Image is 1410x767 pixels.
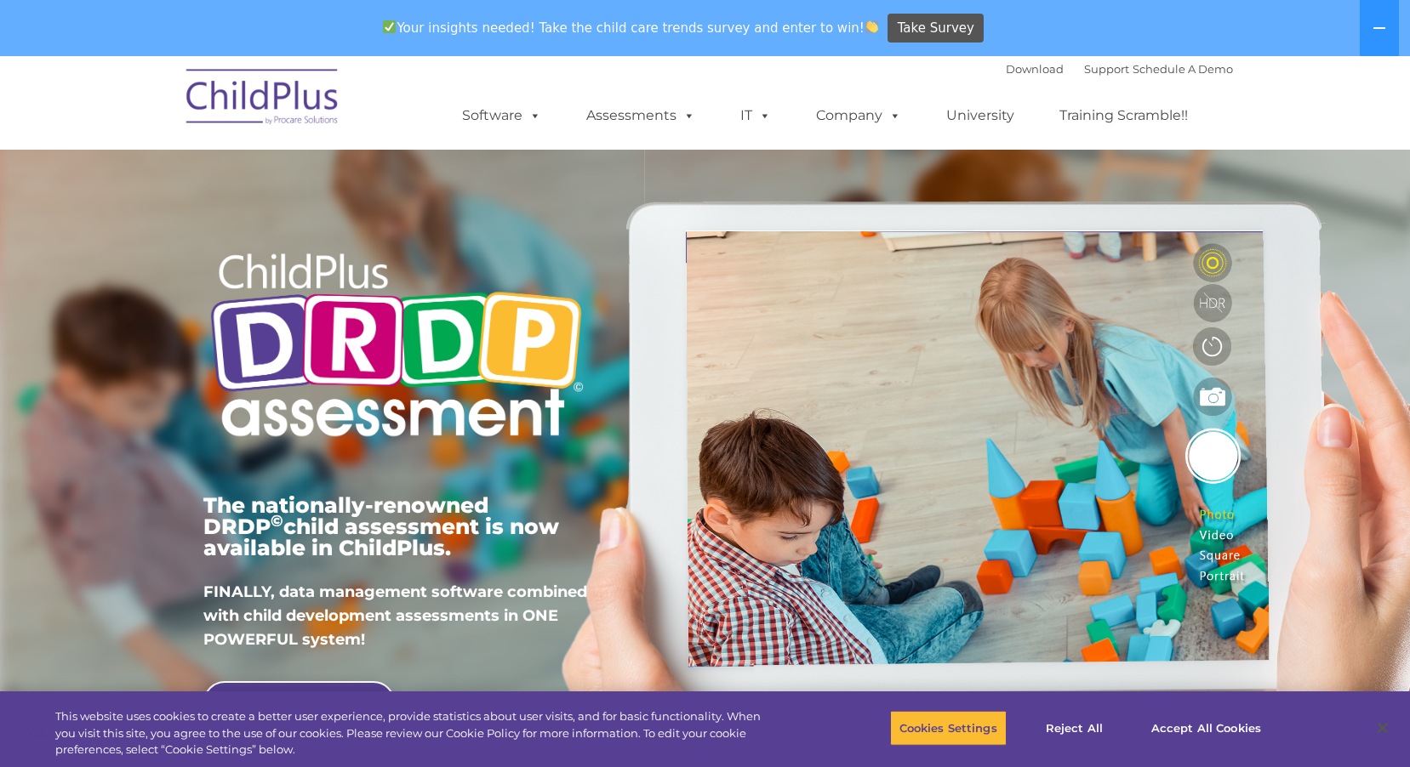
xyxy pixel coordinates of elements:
a: University [929,99,1031,133]
a: Take Survey [888,14,984,43]
a: Download [1006,62,1064,76]
img: ChildPlus by Procare Solutions [178,57,348,142]
div: This website uses cookies to create a better user experience, provide statistics about user visit... [55,708,775,758]
span: Your insights needed! Take the child care trends survey and enter to win! [376,11,886,44]
span: FINALLY, data management software combined with child development assessments in ONE POWERFUL sys... [203,582,587,649]
a: Assessments [569,99,712,133]
button: Close [1364,709,1401,747]
span: Take Survey [898,14,974,43]
a: IT [723,99,788,133]
sup: © [271,511,283,531]
button: Accept All Cookies [1142,710,1270,746]
button: Cookies Settings [890,710,1007,746]
a: Software [445,99,558,133]
img: ✅ [383,20,396,33]
a: BOOK A DISCOVERY CALL [203,681,395,724]
span: The nationally-renowned DRDP child assessment is now available in ChildPlus. [203,492,559,560]
img: Copyright - DRDP Logo Light [203,230,590,465]
a: Training Scramble!! [1042,99,1205,133]
a: Support [1084,62,1129,76]
font: | [1006,62,1233,76]
a: Company [799,99,918,133]
a: Schedule A Demo [1133,62,1233,76]
button: Reject All [1021,710,1127,746]
img: 👏 [865,20,878,33]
